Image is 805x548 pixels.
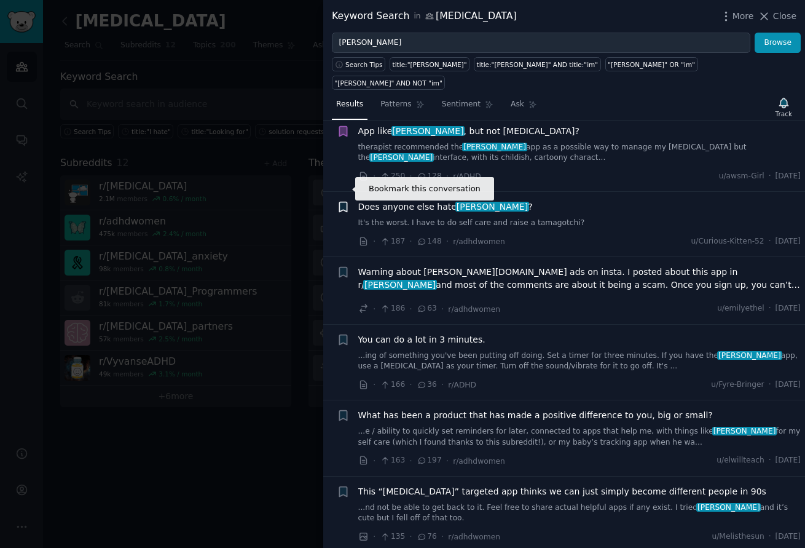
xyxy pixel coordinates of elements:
[776,109,792,118] div: Track
[358,485,766,498] a: This “[MEDICAL_DATA]” targeted app thinks we can just simply become different people in 90s
[373,378,375,391] span: ·
[380,236,405,247] span: 187
[391,126,465,136] span: [PERSON_NAME]
[358,125,580,138] a: App like[PERSON_NAME], but not [MEDICAL_DATA]?
[448,305,500,314] span: r/adhdwomen
[438,95,498,120] a: Sentiment
[345,60,383,69] span: Search Tips
[732,10,754,23] span: More
[380,379,405,391] span: 166
[720,10,754,23] button: More
[380,99,411,110] span: Patterns
[358,142,801,164] a: therapist recommended the[PERSON_NAME]app as a possible way to manage my [MEDICAL_DATA] but the[P...
[380,455,405,466] span: 163
[363,280,437,290] span: [PERSON_NAME]
[358,201,533,213] span: Does anyone else hate ?
[358,201,533,213] a: Does anyone else hate[PERSON_NAME]?
[409,170,412,183] span: ·
[380,303,405,314] span: 186
[755,33,801,54] button: Browse
[605,57,698,71] a: "[PERSON_NAME]" OR "im"
[453,172,481,181] span: r/ADHD
[769,303,771,314] span: ·
[417,303,437,314] span: 63
[776,455,801,466] span: [DATE]
[769,236,771,247] span: ·
[373,235,375,248] span: ·
[358,266,801,292] span: Warning about [PERSON_NAME][DOMAIN_NAME] ads on insta. I posted about this app in r/ and most of ...
[758,10,796,23] button: Close
[417,531,437,542] span: 76
[446,455,449,467] span: ·
[453,237,505,246] span: r/adhdwomen
[332,9,517,24] div: Keyword Search [MEDICAL_DATA]
[358,351,801,372] a: ...ing of something you've been putting off doing. Set a timer for three minutes. If you have the...
[477,60,599,69] div: title:"[PERSON_NAME]" AND title:"im"
[696,503,761,512] span: [PERSON_NAME]
[409,530,412,543] span: ·
[448,533,500,541] span: r/adhdwomen
[409,303,412,316] span: ·
[776,303,801,314] span: [DATE]
[448,381,476,389] span: r/ADHD
[358,333,485,346] a: You can do a lot in 3 minutes.
[773,10,796,23] span: Close
[769,171,771,182] span: ·
[358,266,801,292] a: Warning about [PERSON_NAME][DOMAIN_NAME] ads on insta. I posted about this app in r/[PERSON_NAME]...
[332,33,750,54] input: Try a keyword related to your business
[455,202,529,212] span: [PERSON_NAME]
[358,502,801,524] a: ...nd not be able to get back to it. Feel free to share actual helpful apps if any exist. I tried...
[373,170,375,183] span: ·
[332,95,367,120] a: Results
[776,171,801,182] span: [DATE]
[417,379,437,391] span: 36
[358,409,713,422] a: What has been a product that has made a positive difference to you, big or small?
[358,426,801,448] a: ...e / ability to quickly set reminders for later, connected to apps that help me, with things li...
[717,351,782,360] span: [PERSON_NAME]
[335,79,442,87] div: "[PERSON_NAME]" AND NOT "im"
[776,236,801,247] span: [DATE]
[769,531,771,542] span: ·
[511,99,524,110] span: Ask
[414,11,420,22] span: in
[332,76,445,90] a: "[PERSON_NAME]" AND NOT "im"
[409,455,412,467] span: ·
[506,95,541,120] a: Ask
[417,171,442,182] span: 128
[373,303,375,316] span: ·
[717,455,764,466] span: u/elwillteach
[376,95,428,120] a: Patterns
[776,379,801,391] span: [DATE]
[446,235,449,248] span: ·
[717,303,764,314] span: u/emilyethel
[332,57,385,71] button: Search Tips
[711,379,764,391] span: u/Fyre-Bringer
[358,218,801,229] a: It's the worst. I have to do self care and raise a tamagotchi?
[380,531,405,542] span: 135
[441,303,444,316] span: ·
[409,378,412,391] span: ·
[409,235,412,248] span: ·
[390,57,469,71] a: title:"[PERSON_NAME]"
[691,236,764,247] span: u/Curious-Kitten-52
[373,455,375,467] span: ·
[441,378,444,391] span: ·
[336,99,363,110] span: Results
[776,531,801,542] span: [DATE]
[446,170,449,183] span: ·
[712,531,764,542] span: u/Melisthesun
[417,455,442,466] span: 197
[608,60,695,69] div: "[PERSON_NAME]" OR "im"
[358,125,580,138] span: App like , but not [MEDICAL_DATA]?
[393,60,467,69] div: title:"[PERSON_NAME]"
[462,143,527,151] span: [PERSON_NAME]
[474,57,601,71] a: title:"[PERSON_NAME]" AND title:"im"
[417,236,442,247] span: 148
[380,171,405,182] span: 250
[441,530,444,543] span: ·
[769,455,771,466] span: ·
[712,427,777,435] span: [PERSON_NAME]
